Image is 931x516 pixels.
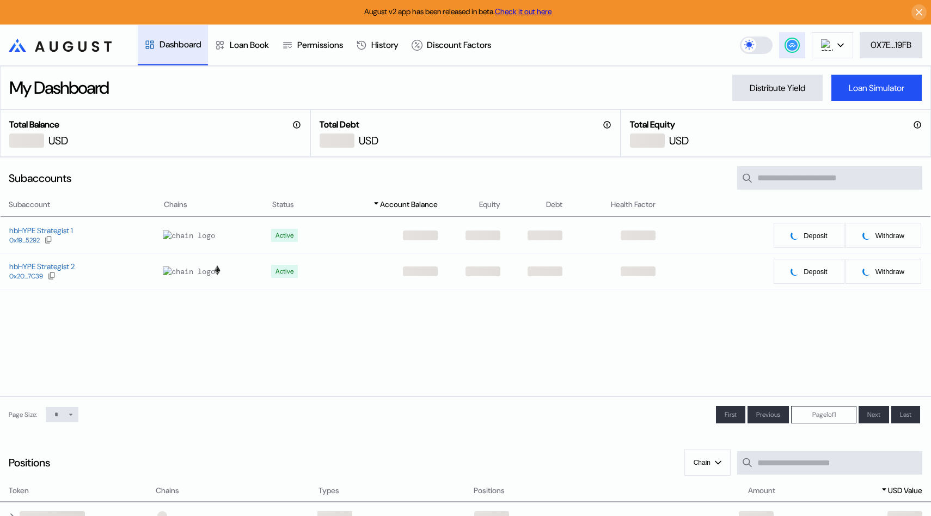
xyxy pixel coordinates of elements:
[474,485,505,496] span: Positions
[350,25,405,65] a: History
[9,262,75,271] div: hbHYPE Strategist 2
[725,410,737,419] span: First
[9,76,108,99] div: My Dashboard
[160,39,201,50] div: Dashboard
[138,25,208,65] a: Dashboard
[275,232,293,239] div: Active
[684,450,731,476] button: Chain
[9,236,40,244] div: 0x19...5292
[9,226,73,235] div: hbHYPE Strategist 1
[48,133,68,148] div: USD
[791,231,799,240] img: pending
[773,222,844,248] button: pendingDeposit
[849,82,904,94] div: Loan Simulator
[669,133,689,148] div: USD
[748,485,775,496] span: Amount
[405,25,498,65] a: Discount Factors
[791,267,799,276] img: pending
[9,456,50,470] div: Positions
[845,222,922,248] button: pendingWithdraw
[888,485,922,496] span: USD Value
[862,267,871,276] img: pending
[831,75,922,101] button: Loan Simulator
[871,39,911,51] div: 0X7E...19FB
[9,171,71,185] div: Subaccounts
[230,39,269,51] div: Loan Book
[9,199,50,210] span: Subaccount
[479,199,500,210] span: Equity
[297,39,343,51] div: Permissions
[750,82,805,94] div: Distribute Yield
[862,231,871,240] img: pending
[773,258,844,284] button: pendingDeposit
[748,406,789,423] button: Previous
[272,199,294,210] span: Status
[427,39,491,51] div: Discount Factors
[716,406,745,423] button: First
[371,39,399,51] div: History
[208,25,275,65] a: Loan Book
[812,410,836,419] span: Page 1 of 1
[732,75,823,101] button: Distribute Yield
[275,25,350,65] a: Permissions
[364,7,552,16] span: August v2 app has been released in beta.
[164,199,187,210] span: Chains
[804,268,827,276] span: Deposit
[756,410,780,419] span: Previous
[156,485,179,496] span: Chains
[9,272,43,280] div: 0x20...7C39
[9,119,59,130] h2: Total Balance
[630,119,675,130] h2: Total Equity
[611,199,656,210] span: Health Factor
[163,266,215,276] img: chain logo
[845,258,922,284] button: pendingWithdraw
[380,199,438,210] span: Account Balance
[812,32,853,58] button: chain logo
[9,485,29,496] span: Token
[859,406,889,423] button: Next
[318,485,339,496] span: Types
[900,410,911,419] span: Last
[804,232,827,240] span: Deposit
[320,119,359,130] h2: Total Debt
[875,268,904,276] span: Withdraw
[212,265,222,275] img: chain logo
[875,232,904,240] span: Withdraw
[359,133,378,148] div: USD
[163,230,215,240] img: chain logo
[891,406,920,423] button: Last
[694,459,710,466] span: Chain
[495,7,552,16] a: Check it out here
[275,268,293,275] div: Active
[9,410,37,419] div: Page Size:
[546,199,562,210] span: Debt
[860,32,922,58] button: 0X7E...19FB
[821,39,833,51] img: chain logo
[867,410,880,419] span: Next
